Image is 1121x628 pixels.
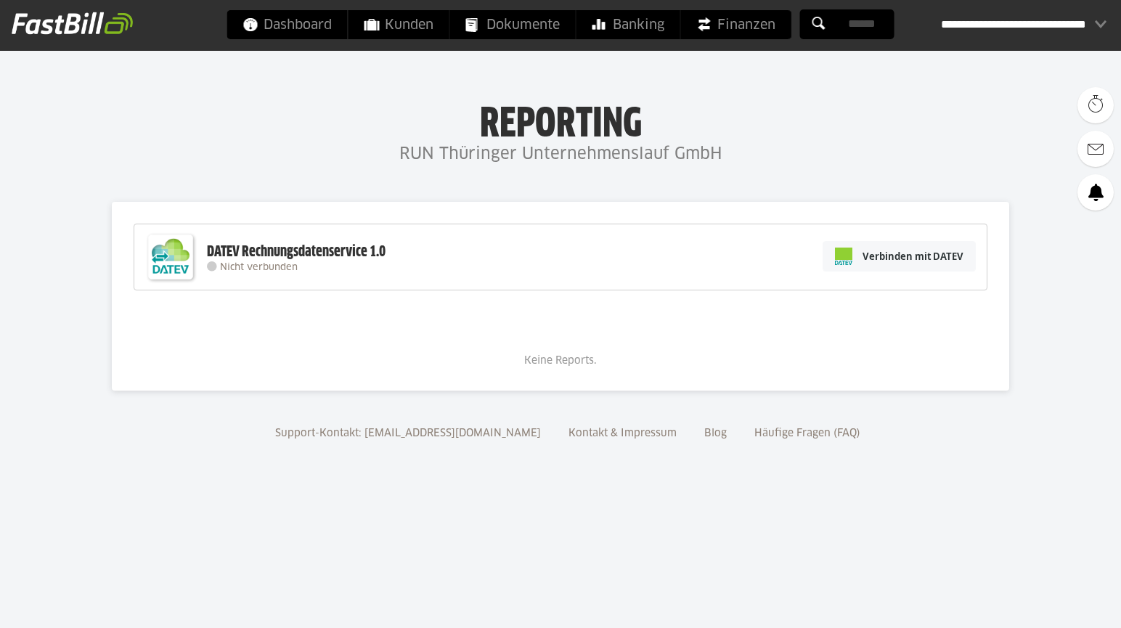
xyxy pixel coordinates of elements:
img: pi-datev-logo-farbig-24.svg [835,248,852,265]
span: Nicht verbunden [220,263,298,272]
a: Banking [576,10,680,39]
h1: Reporting [145,102,976,140]
a: Dokumente [450,10,576,39]
span: Finanzen [697,10,775,39]
span: Verbinden mit DATEV [863,249,963,264]
div: DATEV Rechnungsdatenservice 1.0 [207,242,386,261]
img: fastbill_logo_white.png [12,12,133,35]
span: Keine Reports. [524,356,597,366]
span: Kunden [364,10,433,39]
span: Banking [592,10,664,39]
a: Kontakt & Impressum [563,428,682,439]
a: Finanzen [681,10,791,39]
span: Dashboard [243,10,332,39]
img: DATEV-Datenservice Logo [142,228,200,286]
a: Kunden [348,10,449,39]
a: Support-Kontakt: [EMAIL_ADDRESS][DOMAIN_NAME] [270,428,546,439]
iframe: Öffnet ein Widget, in dem Sie weitere Informationen finden [1007,584,1106,621]
span: Dokumente [466,10,560,39]
a: Blog [699,428,732,439]
a: Verbinden mit DATEV [823,241,976,272]
a: Dashboard [227,10,348,39]
a: Häufige Fragen (FAQ) [749,428,865,439]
